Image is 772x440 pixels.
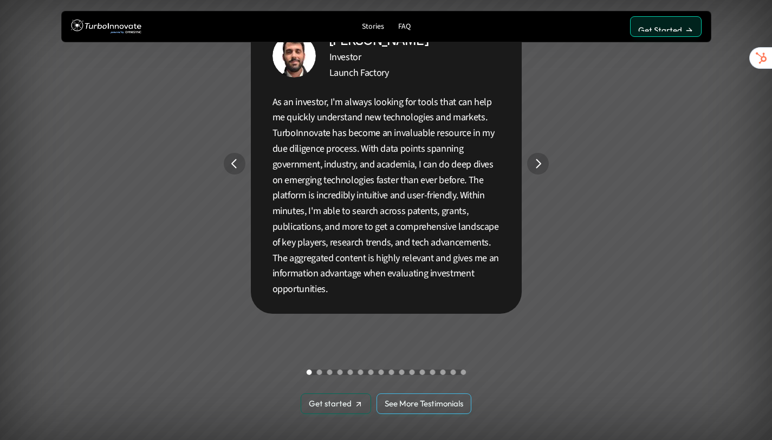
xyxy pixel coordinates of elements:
p: Get Started [638,25,682,35]
p: Stories [362,22,384,31]
img: TurboInnovate Logo [71,17,141,37]
p: FAQ [398,22,411,31]
a: FAQ [394,20,415,34]
a: Get Started [630,16,702,37]
a: Stories [358,20,388,34]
